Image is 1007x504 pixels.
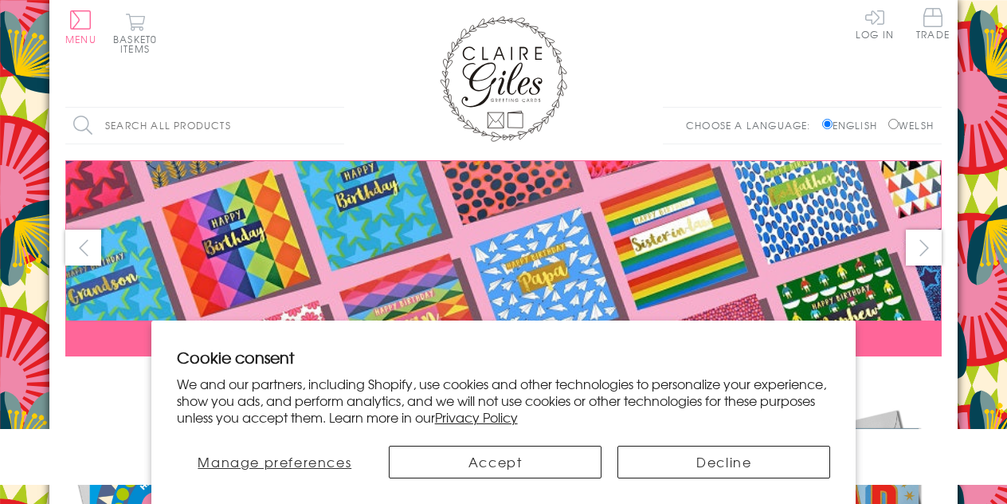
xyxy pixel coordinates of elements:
span: Manage preferences [198,452,351,471]
span: Menu [65,32,96,46]
a: Log In [856,8,894,39]
label: Welsh [888,118,934,132]
label: English [822,118,885,132]
input: Welsh [888,119,899,129]
button: Manage preferences [177,446,373,478]
span: Trade [916,8,950,39]
input: Search all products [65,108,344,144]
p: Choose a language: [686,118,819,132]
button: Accept [389,446,601,478]
a: Privacy Policy [435,408,518,427]
input: English [822,119,833,129]
h2: Cookie consent [177,346,831,368]
button: Decline [617,446,830,478]
button: prev [65,230,101,266]
a: Trade [916,8,950,42]
button: next [906,230,942,266]
img: Claire Giles Greetings Cards [440,16,567,142]
div: Carousel Pagination [65,368,942,393]
span: 0 items [120,32,157,56]
button: Menu [65,10,96,44]
button: Basket0 items [113,13,157,53]
p: We and our partners, including Shopify, use cookies and other technologies to personalize your ex... [177,376,831,425]
input: Search [328,108,344,144]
